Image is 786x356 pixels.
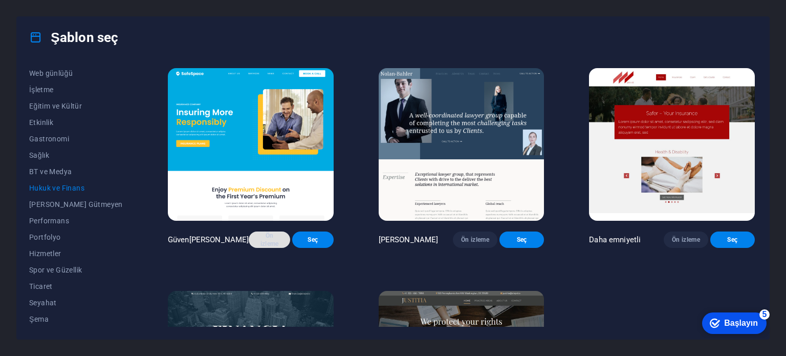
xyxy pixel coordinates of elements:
button: Eğitim ve Kültür [29,98,123,114]
span: [PERSON_NAME] Gütmeyen [29,200,123,208]
button: Hukuk ve Finans [29,180,123,196]
span: Seyahat [29,299,123,307]
button: Hizmetler [29,245,123,262]
span: Spor ve Güzellik [29,266,123,274]
span: Eğitim ve Kültür [29,102,123,110]
span: Ticaret [29,282,123,290]
button: Performans [29,213,123,229]
img: Güvenli Alan [168,68,334,221]
font: Seç [517,236,527,243]
button: Seç [710,232,755,248]
button: Web günlüğü [29,65,123,81]
span: Portfolyo [29,233,123,241]
button: Seyahat [29,295,123,311]
span: Web günlüğü [29,69,123,77]
button: [PERSON_NAME] Gütmeyen [29,196,123,213]
button: İşletme [29,81,123,98]
span: Hukuk ve Finans [29,184,123,192]
span: Etkinlik [29,118,123,127]
button: Ön izleme [453,232,497,248]
span: Şema [29,315,123,323]
button: Seç [499,232,544,248]
font: İşletme [29,86,54,94]
font: Ön izleme [461,236,489,243]
span: Gastronomi [29,135,123,143]
span: Sağlık [29,151,123,159]
img: Daha emniyetli [589,68,755,221]
font: Daha emniyetli [589,235,641,244]
img: Nolan-Bahler [379,68,544,221]
div: Başlayın 5 ürün kaldı, %0 tamamlandı [5,5,70,27]
font: 5 [65,3,70,11]
button: Sağlık [29,147,123,163]
font: Güven[PERSON_NAME] [168,235,249,244]
button: Gastronomi [29,131,123,147]
span: BT ve Medya [29,167,123,176]
button: Seç [292,232,334,248]
button: Ticaret [29,278,123,295]
span: Hizmetler [29,249,123,258]
button: Şema [29,311,123,327]
font: Seç [308,236,318,243]
font: [PERSON_NAME] [379,235,439,244]
button: Ön izleme [249,232,290,248]
button: BT ve Medya [29,163,123,180]
button: Portfolyo [29,229,123,245]
font: Başlayın [27,11,61,20]
font: Ön izleme [672,236,700,243]
span: Performans [29,217,123,225]
font: Ön izleme [260,232,279,247]
button: Ön izleme [664,232,708,248]
h4: Şablon seç [29,29,118,46]
button: Etkinlik [29,114,123,131]
font: Seç [727,236,737,243]
button: Spor ve Güzellik [29,262,123,278]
